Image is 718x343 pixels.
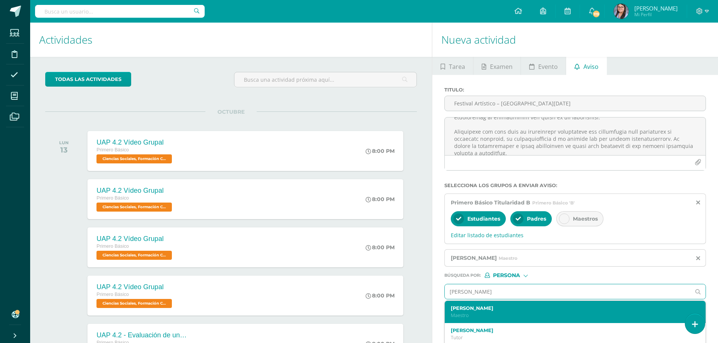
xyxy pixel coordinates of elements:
div: UAP 4.2 Vídeo Grupal [96,139,174,146]
div: 8:00 PM [366,196,395,203]
input: Busca un usuario... [35,5,205,18]
span: OCTUBRE [205,108,257,115]
span: Padres [527,215,546,222]
div: LUN [59,140,69,145]
span: Primero Básico [96,292,129,297]
span: Examen [490,58,513,76]
span: Mi Perfil [634,11,678,18]
h1: Actividades [39,23,423,57]
a: Examen [473,57,521,75]
a: todas las Actividades [45,72,131,87]
span: 119 [592,10,600,18]
a: Evento [521,57,566,75]
div: UAP 4.2 Vídeo Grupal [96,235,174,243]
span: Primero Básico 'B' [532,200,575,206]
span: Evento [538,58,558,76]
div: 8:00 PM [366,148,395,154]
div: 13 [59,145,69,154]
div: UAP 4.2 Vídeo Grupal [96,283,174,291]
span: [PERSON_NAME] [634,5,678,12]
textarea: Loremipsu dolorsitame: Consect ad elitse d eiusmod tempor. Inc utla etdol ma ali enimadm ven qu n... [445,117,706,155]
span: Primero Básico [96,244,129,249]
span: Primero Básico [96,147,129,152]
input: Titulo [445,96,706,111]
span: Tarea [449,58,465,76]
label: Selecciona los grupos a enviar aviso : [444,183,706,188]
div: 8:00 PM [366,292,395,299]
span: Primero Básico Titularidad B [451,199,530,206]
div: 8:00 PM [366,244,395,251]
span: Aviso [583,58,599,76]
img: 3701f0f65ae97d53f8a63a338b37df93.png [614,4,629,19]
label: [PERSON_NAME] [451,305,689,311]
span: Editar listado de estudiantes [451,232,700,239]
a: Tarea [432,57,473,75]
p: Maestro [451,312,689,319]
label: [PERSON_NAME] [451,328,689,333]
a: Aviso [566,57,606,75]
span: Ciencias Sociales, Formación Ciudadana e Interculturalidad 'B' [96,299,172,308]
span: Maestro [499,255,517,261]
span: Estudiantes [467,215,500,222]
input: Ej. Mario Galindo [445,284,690,299]
h1: Nueva actividad [441,23,709,57]
input: Busca una actividad próxima aquí... [234,72,416,87]
label: Titulo : [444,87,706,93]
span: Persona [493,273,520,277]
span: Ciencias Sociales, Formación Ciudadana e Interculturalidad 'C' [96,251,172,260]
span: Búsqueda por : [444,273,481,277]
p: Tutor [451,334,689,341]
span: [PERSON_NAME] [451,255,497,261]
span: Primero Básico [96,195,129,201]
div: UAP 4.2 - Evaluación de unidad [96,331,187,339]
div: [object Object] [485,273,541,278]
div: UAP 4.2 Vídeo Grupal [96,187,174,195]
span: Ciencias Sociales, Formación Ciudadana e Interculturalidad 'A' [96,203,172,212]
span: Ciencias Sociales, Formación Ciudadana e Interculturalidad 'D' [96,154,172,163]
span: Maestros [573,215,598,222]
